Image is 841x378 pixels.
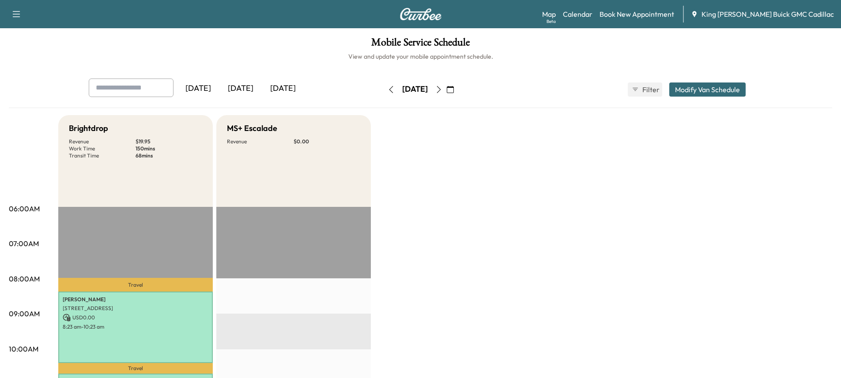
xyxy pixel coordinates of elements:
[227,138,294,145] p: Revenue
[9,308,40,319] p: 09:00AM
[547,18,556,25] div: Beta
[9,273,40,284] p: 08:00AM
[563,9,592,19] a: Calendar
[63,314,208,322] p: USD 0.00
[69,138,136,145] p: Revenue
[69,145,136,152] p: Work Time
[628,82,662,97] button: Filter
[69,122,108,135] h5: Brightdrop
[542,9,556,19] a: MapBeta
[400,8,442,20] img: Curbee Logo
[294,138,360,145] p: $ 0.00
[63,305,208,312] p: [STREET_ADDRESS]
[136,145,202,152] p: 150 mins
[669,82,746,97] button: Modify Van Schedule
[63,296,208,303] p: [PERSON_NAME]
[9,52,832,61] h6: View and update your mobile appointment schedule.
[177,79,219,99] div: [DATE]
[69,152,136,159] p: Transit Time
[227,122,277,135] h5: MS+ Escalade
[9,37,832,52] h1: Mobile Service Schedule
[9,344,38,354] p: 10:00AM
[136,152,202,159] p: 68 mins
[219,79,262,99] div: [DATE]
[136,138,202,145] p: $ 19.95
[58,278,213,292] p: Travel
[58,363,213,374] p: Travel
[600,9,674,19] a: Book New Appointment
[9,203,40,214] p: 06:00AM
[642,84,658,95] span: Filter
[9,238,39,249] p: 07:00AM
[402,84,428,95] div: [DATE]
[262,79,304,99] div: [DATE]
[701,9,834,19] span: King [PERSON_NAME] Buick GMC Cadillac
[63,323,208,330] p: 8:23 am - 10:23 am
